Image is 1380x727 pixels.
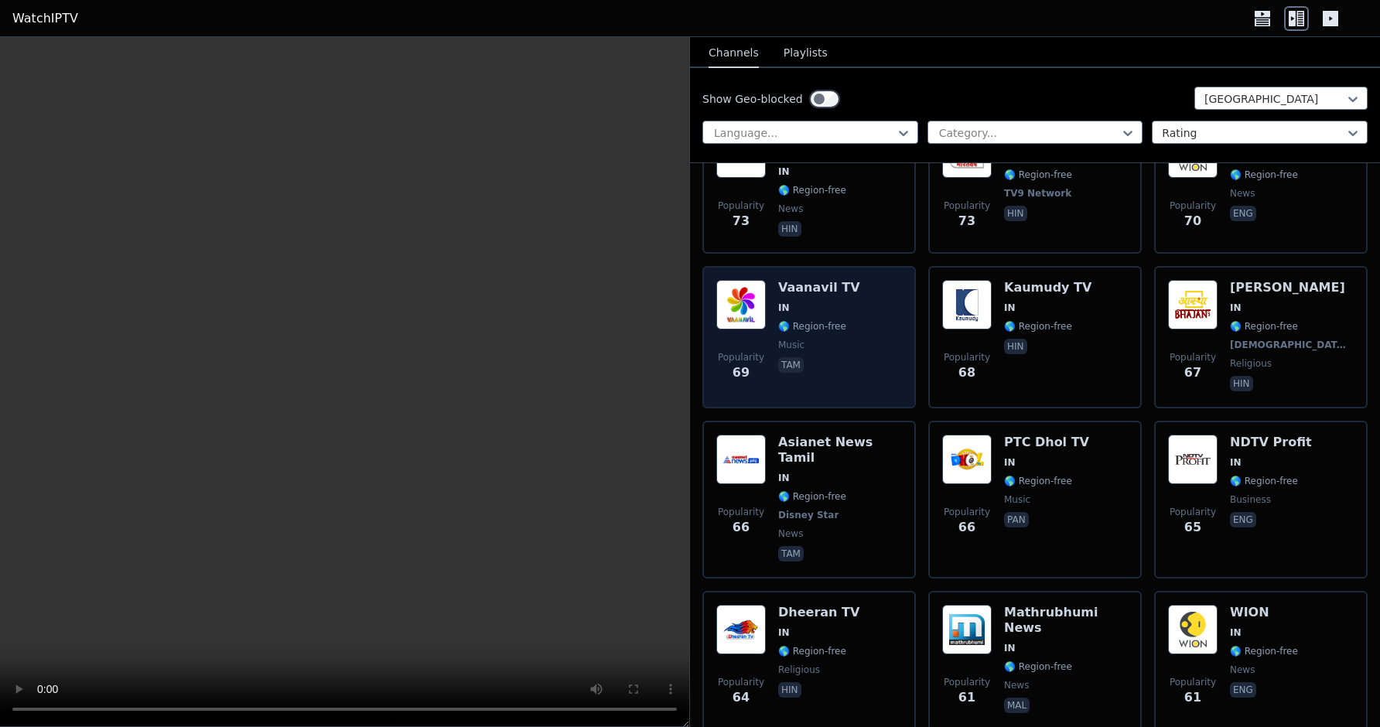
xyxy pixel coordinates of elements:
[1004,475,1072,487] span: 🌎 Region-free
[1184,688,1201,707] span: 61
[778,339,804,351] span: music
[1230,664,1255,676] span: news
[944,506,990,518] span: Popularity
[1004,206,1027,221] p: hin
[1168,605,1218,654] img: WION
[1230,435,1312,450] h6: NDTV Profit
[942,435,992,484] img: PTC Dhol TV
[944,200,990,212] span: Popularity
[718,676,764,688] span: Popularity
[778,203,803,215] span: news
[1230,682,1256,698] p: eng
[778,682,801,698] p: hin
[1184,518,1201,537] span: 65
[1230,376,1253,391] p: hin
[1004,302,1016,314] span: IN
[778,357,804,373] p: tam
[1004,456,1016,469] span: IN
[733,518,750,537] span: 66
[1004,320,1072,333] span: 🌎 Region-free
[1004,679,1029,691] span: news
[1168,280,1218,329] img: Aastha Bhajan
[1230,302,1242,314] span: IN
[733,212,750,230] span: 73
[1004,435,1089,450] h6: PTC Dhol TV
[1230,645,1298,657] span: 🌎 Region-free
[1004,493,1030,506] span: music
[702,91,803,107] label: Show Geo-blocked
[778,435,902,466] h6: Asianet News Tamil
[12,9,78,28] a: WatchIPTV
[778,221,801,237] p: hin
[778,626,790,639] span: IN
[958,688,975,707] span: 61
[778,472,790,484] span: IN
[1230,626,1242,639] span: IN
[958,212,975,230] span: 73
[1170,351,1216,363] span: Popularity
[778,527,803,540] span: news
[1230,280,1354,295] h6: [PERSON_NAME]
[1230,187,1255,200] span: news
[1004,169,1072,181] span: 🌎 Region-free
[1168,435,1218,484] img: NDTV Profit
[778,320,846,333] span: 🌎 Region-free
[718,506,764,518] span: Popularity
[1004,660,1072,673] span: 🌎 Region-free
[958,363,975,382] span: 68
[718,200,764,212] span: Popularity
[778,509,839,521] span: Disney Star
[1004,642,1016,654] span: IN
[778,166,790,178] span: IN
[1230,339,1351,351] span: [DEMOGRAPHIC_DATA] Broadcasting Ltd.
[942,280,992,329] img: Kaumudy TV
[1230,169,1298,181] span: 🌎 Region-free
[1184,212,1201,230] span: 70
[778,184,846,196] span: 🌎 Region-free
[1170,676,1216,688] span: Popularity
[1004,512,1029,527] p: pan
[778,664,820,676] span: religious
[784,39,828,68] button: Playlists
[1230,512,1256,527] p: eng
[1004,339,1027,354] p: hin
[1230,493,1271,506] span: business
[944,676,990,688] span: Popularity
[1230,475,1298,487] span: 🌎 Region-free
[1004,605,1128,636] h6: Mathrubhumi News
[733,363,750,382] span: 69
[778,645,846,657] span: 🌎 Region-free
[716,280,766,329] img: Vaanavil TV
[778,546,804,561] p: tam
[716,435,766,484] img: Asianet News Tamil
[1170,200,1216,212] span: Popularity
[958,518,975,537] span: 66
[716,605,766,654] img: Dheeran TV
[1004,187,1071,200] span: TV9 Network
[1004,280,1091,295] h6: Kaumudy TV
[1230,320,1298,333] span: 🌎 Region-free
[1170,506,1216,518] span: Popularity
[733,688,750,707] span: 64
[1004,698,1030,713] p: mal
[1230,456,1242,469] span: IN
[1230,206,1256,221] p: eng
[778,280,860,295] h6: Vaanavil TV
[718,351,764,363] span: Popularity
[709,39,759,68] button: Channels
[778,490,846,503] span: 🌎 Region-free
[942,605,992,654] img: Mathrubhumi News
[778,302,790,314] span: IN
[944,351,990,363] span: Popularity
[778,605,859,620] h6: Dheeran TV
[1230,357,1272,370] span: religious
[1230,605,1298,620] h6: WION
[1184,363,1201,382] span: 67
